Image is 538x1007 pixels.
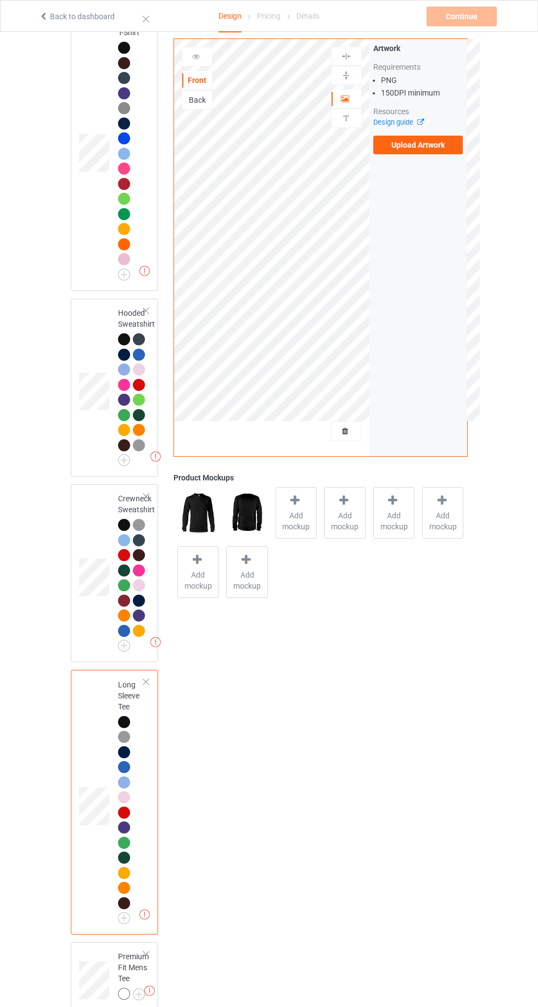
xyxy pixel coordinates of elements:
span: Add mockup [325,510,365,532]
div: Design [218,1,242,32]
img: svg%3E%0A [341,51,351,61]
div: Classic T-Shirt [118,16,144,277]
div: Product Mockups [173,472,467,483]
img: svg+xml;base64,PD94bWwgdmVyc2lvbj0iMS4wIiBlbmNvZGluZz0iVVRGLTgiPz4KPHN2ZyB3aWR0aD0iMjJweCIgaGVpZ2... [118,454,130,466]
div: Requirements [373,61,463,72]
img: exclamation icon [144,986,155,996]
span: Add mockup [178,569,218,591]
div: Add mockup [373,487,414,539]
div: Crewneck Sweatshirt [118,493,155,648]
a: Design guide [373,118,423,126]
div: Classic T-Shirt [71,7,159,291]
img: regular.jpg [177,487,218,539]
li: 150 DPI minimum [381,87,463,98]
img: svg+xml;base64,PD94bWwgdmVyc2lvbj0iMS4wIiBlbmNvZGluZz0iVVRGLTgiPz4KPHN2ZyB3aWR0aD0iMjJweCIgaGVpZ2... [118,640,130,652]
div: Add mockup [422,487,463,539]
img: svg+xml;base64,PD94bWwgdmVyc2lvbj0iMS4wIiBlbmNvZGluZz0iVVRGLTgiPz4KPHN2ZyB3aWR0aD0iMjJweCIgaGVpZ2... [133,988,145,1000]
div: Add mockup [324,487,366,539]
div: Pricing [257,1,281,31]
span: Add mockup [423,510,463,532]
div: Crewneck Sweatshirt [71,484,159,662]
label: Upload Artwork [373,136,463,154]
div: Artwork [373,43,463,54]
img: exclamation icon [150,451,161,462]
img: exclamation icon [139,266,150,276]
span: Add mockup [276,510,316,532]
img: exclamation icon [139,909,150,920]
div: Long Sleeve Tee [71,670,159,935]
div: Long Sleeve Tee [118,679,144,921]
div: Details [296,1,320,31]
div: Resources [373,106,463,117]
div: Add mockup [177,546,218,598]
div: Premium Fit Mens Tee [118,951,149,999]
img: svg+xml;base64,PD94bWwgdmVyc2lvbj0iMS4wIiBlbmNvZGluZz0iVVRGLTgiPz4KPHN2ZyB3aWR0aD0iMjJweCIgaGVpZ2... [118,912,130,924]
img: svg%3E%0A [341,70,351,81]
div: Back [182,94,212,105]
span: Add mockup [374,510,414,532]
img: exclamation icon [150,637,161,647]
img: svg+xml;base64,PD94bWwgdmVyc2lvbj0iMS4wIiBlbmNvZGluZz0iVVRGLTgiPz4KPHN2ZyB3aWR0aD0iMjJweCIgaGVpZ2... [118,268,130,281]
img: svg%3E%0A [341,113,351,124]
a: Back to dashboard [39,12,115,21]
div: Front [182,75,212,86]
li: PNG [381,75,463,86]
img: heather_texture.png [118,102,130,114]
div: Hooded Sweatshirt [118,307,155,462]
img: regular.jpg [226,487,267,539]
div: Add mockup [226,546,267,598]
div: Add mockup [276,487,317,539]
span: Add mockup [227,569,267,591]
div: Hooded Sweatshirt [71,299,159,477]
